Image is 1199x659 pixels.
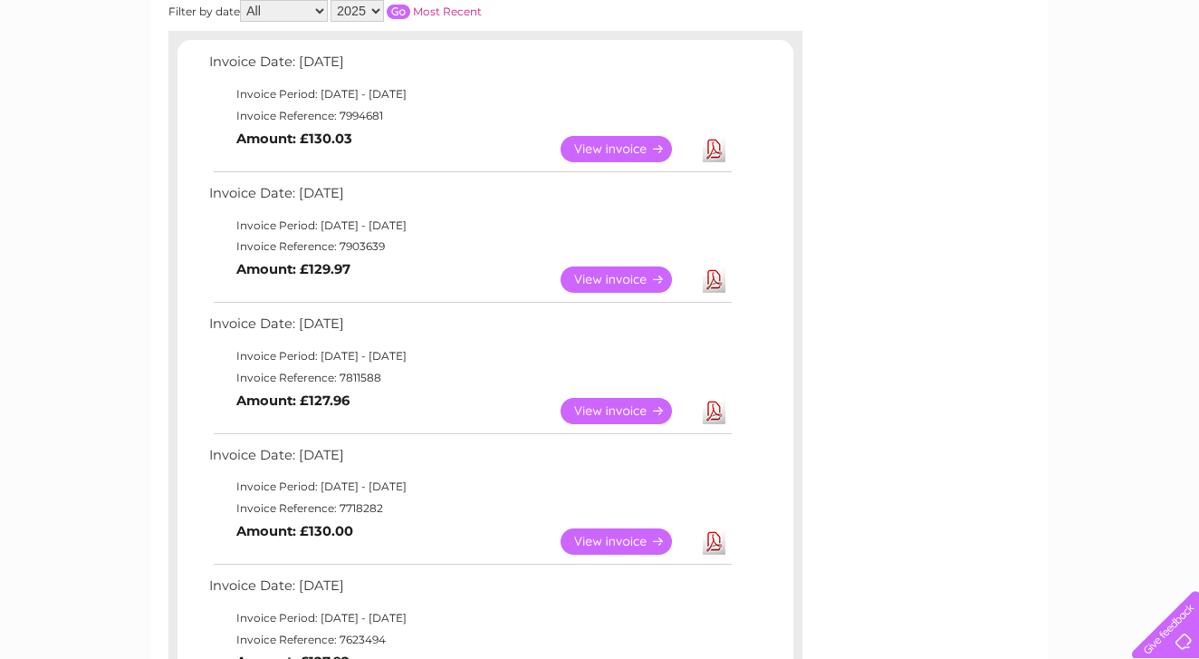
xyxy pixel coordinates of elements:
[205,236,734,257] td: Invoice Reference: 7903639
[236,392,350,409] b: Amount: £127.96
[1041,77,1068,91] a: Blog
[1139,77,1182,91] a: Log out
[703,528,725,555] a: Download
[205,312,734,345] td: Invoice Date: [DATE]
[926,77,965,91] a: Energy
[561,136,694,162] a: View
[413,5,482,18] a: Most Recent
[236,523,353,539] b: Amount: £130.00
[880,77,915,91] a: Water
[976,77,1031,91] a: Telecoms
[236,131,352,147] b: Amount: £130.03
[561,528,694,555] a: View
[205,83,734,105] td: Invoice Period: [DATE] - [DATE]
[205,105,734,127] td: Invoice Reference: 7994681
[703,267,725,293] a: Download
[236,261,350,277] b: Amount: £129.97
[205,367,734,389] td: Invoice Reference: 7811588
[205,215,734,237] td: Invoice Period: [DATE] - [DATE]
[561,398,694,424] a: View
[205,181,734,215] td: Invoice Date: [DATE]
[205,50,734,83] td: Invoice Date: [DATE]
[703,136,725,162] a: Download
[205,443,734,477] td: Invoice Date: [DATE]
[42,47,134,102] img: logo.png
[205,607,734,629] td: Invoice Period: [DATE] - [DATE]
[205,345,734,367] td: Invoice Period: [DATE] - [DATE]
[561,267,694,293] a: View
[205,498,734,519] td: Invoice Reference: 7718282
[703,398,725,424] a: Download
[205,476,734,498] td: Invoice Period: [DATE] - [DATE]
[173,10,1029,88] div: Clear Business is a trading name of Verastar Limited (registered in [GEOGRAPHIC_DATA] No. 3667643...
[205,629,734,651] td: Invoice Reference: 7623494
[205,574,734,607] td: Invoice Date: [DATE]
[1079,77,1123,91] a: Contact
[858,9,983,32] a: 0333 014 3131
